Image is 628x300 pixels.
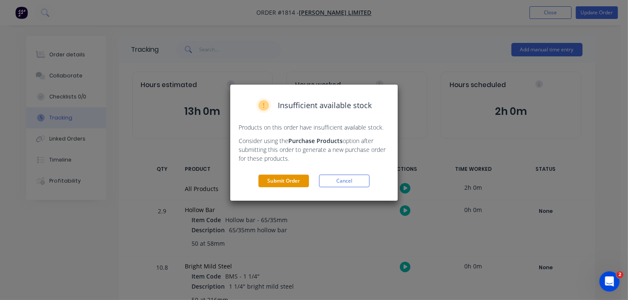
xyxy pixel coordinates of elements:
[319,175,370,187] button: Cancel
[258,175,309,187] button: Submit Order
[599,271,620,292] iframe: Intercom live chat
[617,271,623,278] span: 2
[278,100,372,111] span: Insufficient available stock
[239,136,389,163] p: Consider using the option after submitting this order to generate a new purchase order for these ...
[239,123,389,132] p: Products on this order have insufficient available stock.
[288,137,343,145] strong: Purchase Products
